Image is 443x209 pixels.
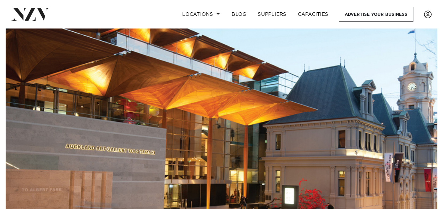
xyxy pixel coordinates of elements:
[177,7,226,22] a: Locations
[252,7,292,22] a: SUPPLIERS
[226,7,252,22] a: BLOG
[292,7,334,22] a: Capacities
[339,7,413,22] a: Advertise your business
[11,8,50,20] img: nzv-logo.png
